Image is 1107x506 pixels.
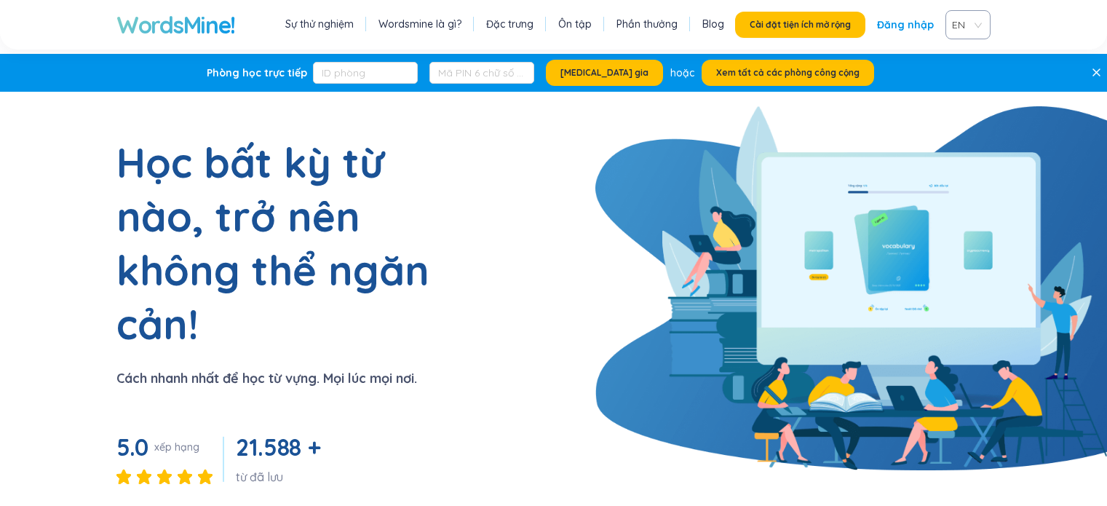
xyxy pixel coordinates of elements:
[285,17,354,31] a: Sự thử nghiệm
[116,432,148,462] span: 5.0
[546,60,663,86] button: [MEDICAL_DATA] gia
[236,432,320,462] span: 21.588 +
[877,12,934,38] a: Đăng nhập
[558,17,592,31] a: Ôn tập
[702,17,724,31] a: Blog
[952,18,965,31] font: EN
[616,17,678,31] a: Phần thưởng
[877,18,934,31] font: Đăng nhập
[429,62,534,84] input: Mã PIN 6 chữ số (Tùy chọn)
[378,17,461,31] a: Wordsmine là gì?
[702,60,874,86] button: Xem tất cả các phòng công cộng
[750,19,851,30] font: Cài đặt tiện ích mở rộng
[154,440,199,454] font: xếp hạng
[116,10,235,39] a: WordsMine!
[116,137,429,349] font: Học bất kỳ từ nào, trở nên không thể ngăn cản!
[560,67,648,78] font: [MEDICAL_DATA] gia
[952,14,978,36] span: VIE
[735,12,865,38] button: Cài đặt tiện ích mở rộng
[313,62,418,84] input: ID phòng
[207,66,307,79] font: Phòng học trực tiếp
[670,66,694,79] font: hoặc
[116,370,417,387] font: Cách nhanh nhất để học từ vựng. Mọi lúc mọi nơi.
[486,17,533,31] a: Đặc trưng
[236,470,283,484] font: từ đã lưu
[716,67,860,78] font: Xem tất cả các phòng công cộng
